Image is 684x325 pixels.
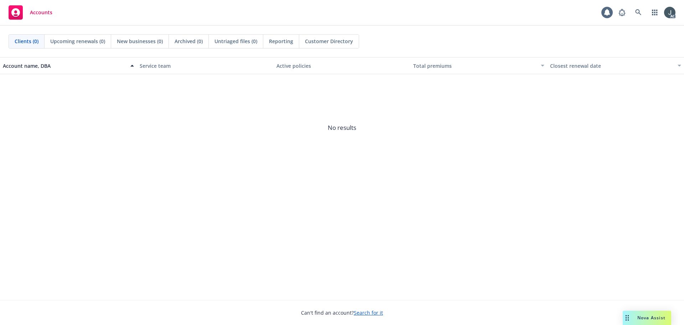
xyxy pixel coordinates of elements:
[30,10,52,15] span: Accounts
[214,37,257,45] span: Untriaged files (0)
[117,37,163,45] span: New businesses (0)
[305,37,353,45] span: Customer Directory
[547,57,684,74] button: Closest renewal date
[623,311,632,325] div: Drag to move
[648,5,662,20] a: Switch app
[50,37,105,45] span: Upcoming renewals (0)
[175,37,203,45] span: Archived (0)
[15,37,38,45] span: Clients (0)
[140,62,271,70] div: Service team
[664,7,675,18] img: photo
[623,311,671,325] button: Nova Assist
[637,315,665,321] span: Nova Assist
[276,62,408,70] div: Active policies
[269,37,293,45] span: Reporting
[413,62,537,70] div: Total premiums
[550,62,673,70] div: Closest renewal date
[137,57,274,74] button: Service team
[301,309,383,316] span: Can't find an account?
[354,309,383,316] a: Search for it
[631,5,646,20] a: Search
[615,5,629,20] a: Report a Bug
[274,57,410,74] button: Active policies
[3,62,126,70] div: Account name, DBA
[410,57,547,74] button: Total premiums
[6,2,55,22] a: Accounts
